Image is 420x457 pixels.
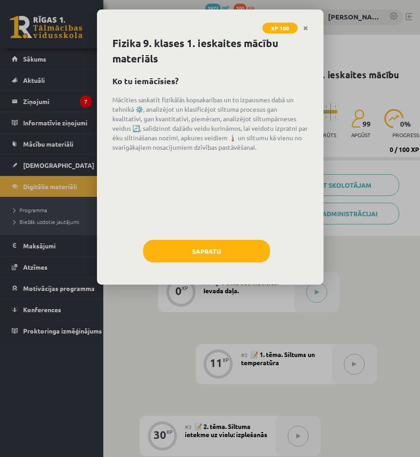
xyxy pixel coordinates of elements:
h1: Fizika 9. klases 1. ieskaites mācību materiāls [112,36,308,67]
span: XP 100 [262,23,298,33]
button: Sapratu [143,240,270,262]
h2: Ko tu iemācīsies? [112,75,308,87]
a: Close [298,19,314,37]
p: Mācīties saskatīt fizikālās kopsakarības un to izpausmes dabā un tehnikā ⚙️, analizējot un klasif... [112,95,308,152]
